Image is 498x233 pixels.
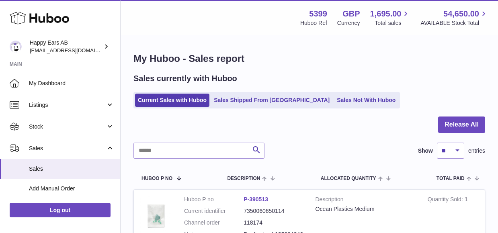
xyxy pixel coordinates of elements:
[133,73,237,84] h2: Sales currently with Huboo
[184,207,244,215] dt: Current identifier
[337,19,360,27] div: Currency
[420,8,488,27] a: 54,650.00 AVAILABLE Stock Total
[437,176,465,181] span: Total paid
[300,19,327,27] div: Huboo Ref
[133,52,485,65] h1: My Huboo - Sales report
[321,176,376,181] span: ALLOCATED Quantity
[211,94,332,107] a: Sales Shipped From [GEOGRAPHIC_DATA]
[316,205,416,213] div: Ocean Plastics Medium
[334,94,398,107] a: Sales Not With Huboo
[184,196,244,203] dt: Huboo P no
[438,117,485,133] button: Release All
[370,8,402,19] span: 1,695.00
[10,203,111,217] a: Log out
[443,8,479,19] span: 54,650.00
[244,196,268,202] a: P-390513
[418,147,433,155] label: Show
[29,80,114,87] span: My Dashboard
[141,176,172,181] span: Huboo P no
[10,41,22,53] img: 3pl@happyearsearplugs.com
[29,101,106,109] span: Listings
[316,196,416,205] strong: Description
[135,94,209,107] a: Current Sales with Huboo
[244,207,303,215] dd: 7350060650114
[420,19,488,27] span: AVAILABLE Stock Total
[370,8,411,27] a: 1,695.00 Total sales
[184,219,244,227] dt: Channel order
[244,219,303,227] dd: 118174
[309,8,327,19] strong: 5399
[29,145,106,152] span: Sales
[342,8,360,19] strong: GBP
[468,147,485,155] span: entries
[29,165,114,173] span: Sales
[428,196,465,204] strong: Quantity Sold
[30,47,118,53] span: [EMAIL_ADDRESS][DOMAIN_NAME]
[227,176,260,181] span: Description
[29,185,114,192] span: Add Manual Order
[29,123,106,131] span: Stock
[30,39,102,54] div: Happy Ears AB
[375,19,410,27] span: Total sales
